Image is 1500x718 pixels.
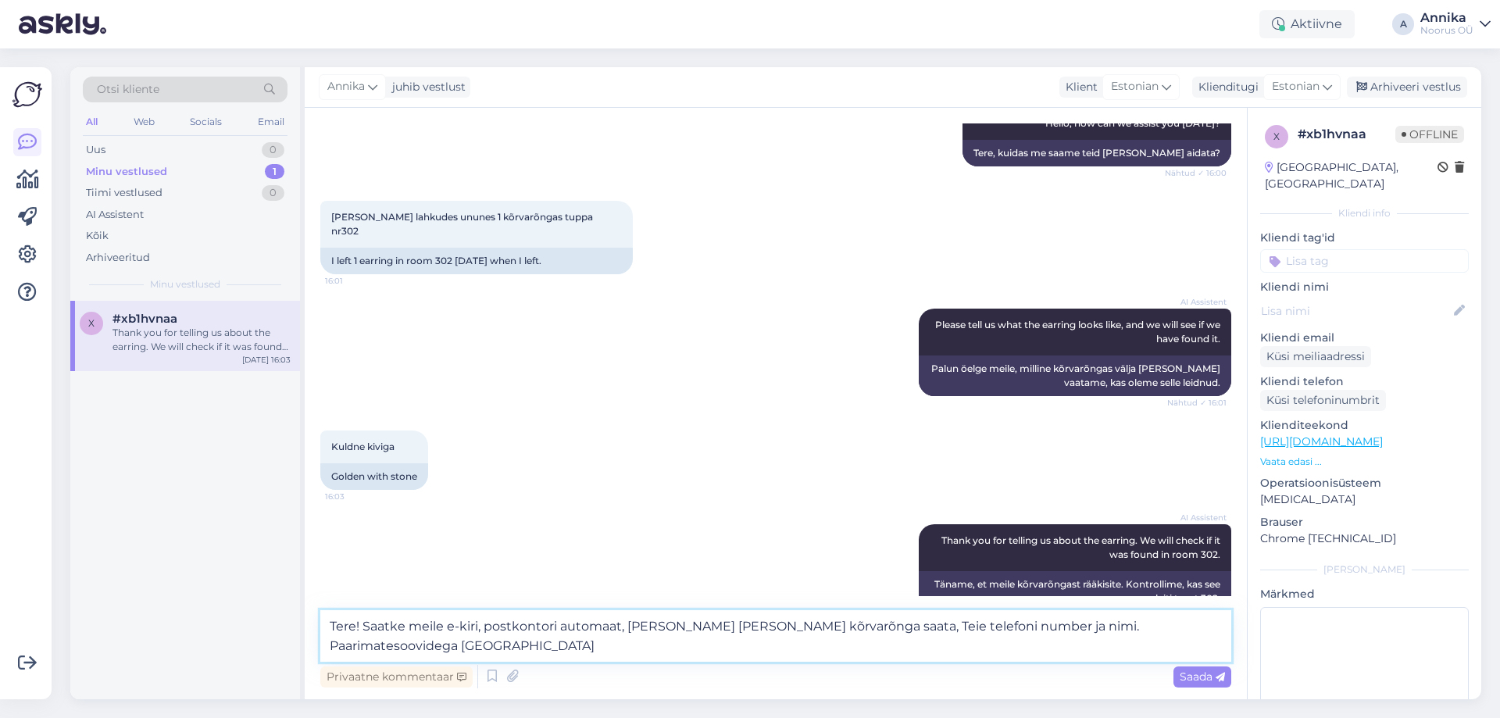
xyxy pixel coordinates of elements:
[1260,514,1469,530] p: Brauser
[1260,563,1469,577] div: [PERSON_NAME]
[83,112,101,132] div: All
[1192,79,1259,95] div: Klienditugi
[1180,670,1225,684] span: Saada
[86,142,105,158] div: Uus
[1298,125,1395,144] div: # xb1hvnaa
[331,441,395,452] span: Kuldne kiviga
[1111,78,1159,95] span: Estonian
[1272,78,1320,95] span: Estonian
[1347,77,1467,98] div: Arhiveeri vestlus
[919,571,1231,612] div: Täname, et meile kõrvarõngast rääkisite. Kontrollime, kas see leiti toast 302.
[331,211,595,237] span: [PERSON_NAME] lahkudes ununes 1 kõrvarõngas tuppa nr302
[242,354,291,366] div: [DATE] 16:03
[1059,79,1098,95] div: Klient
[97,81,159,98] span: Otsi kliente
[1260,330,1469,346] p: Kliendi email
[1260,475,1469,491] p: Operatsioonisüsteem
[1168,512,1227,523] span: AI Assistent
[1420,12,1473,24] div: Annika
[325,491,384,502] span: 16:03
[1260,455,1469,469] p: Vaata edasi ...
[12,80,42,109] img: Askly Logo
[86,228,109,244] div: Kõik
[1392,13,1414,35] div: A
[320,463,428,490] div: Golden with stone
[1260,206,1469,220] div: Kliendi info
[88,317,95,329] span: x
[262,185,284,201] div: 0
[1260,279,1469,295] p: Kliendi nimi
[86,207,144,223] div: AI Assistent
[86,250,150,266] div: Arhiveeritud
[86,185,162,201] div: Tiimi vestlused
[1260,417,1469,434] p: Klienditeekond
[1261,302,1451,320] input: Lisa nimi
[1167,397,1227,409] span: Nähtud ✓ 16:01
[1265,159,1437,192] div: [GEOGRAPHIC_DATA], [GEOGRAPHIC_DATA]
[1260,346,1371,367] div: Küsi meiliaadressi
[1260,491,1469,508] p: [MEDICAL_DATA]
[327,78,365,95] span: Annika
[1260,230,1469,246] p: Kliendi tag'id
[86,164,167,180] div: Minu vestlused
[1260,249,1469,273] input: Lisa tag
[1273,130,1280,142] span: x
[1420,24,1473,37] div: Noorus OÜ
[962,140,1231,166] div: Tere, kuidas me saame teid [PERSON_NAME] aidata?
[1168,296,1227,308] span: AI Assistent
[1259,10,1355,38] div: Aktiivne
[1165,167,1227,179] span: Nähtud ✓ 16:00
[1395,126,1464,143] span: Offline
[325,275,384,287] span: 16:01
[255,112,287,132] div: Email
[1420,12,1491,37] a: AnnikaNoorus OÜ
[1260,373,1469,390] p: Kliendi telefon
[150,277,220,291] span: Minu vestlused
[1260,586,1469,602] p: Märkmed
[112,312,177,326] span: #xb1hvnaa
[919,355,1231,396] div: Palun öelge meile, milline kõrvarõngas välja [PERSON_NAME] vaatame, kas oleme selle leidnud.
[262,142,284,158] div: 0
[935,319,1223,345] span: Please tell us what the earring looks like, and we will see if we have found it.
[1260,530,1469,547] p: Chrome [TECHNICAL_ID]
[130,112,158,132] div: Web
[941,534,1223,560] span: Thank you for telling us about the earring. We will check if it was found in room 302.
[1260,390,1386,411] div: Küsi telefoninumbrit
[187,112,225,132] div: Socials
[1260,434,1383,448] a: [URL][DOMAIN_NAME]
[320,610,1231,662] textarea: Tere! Saatke meile e-kiri, postkontori automaat, [PERSON_NAME] [PERSON_NAME] kõrvarõnga saata, Te...
[1045,117,1220,129] span: Hello, how can we assist you [DATE]?
[320,248,633,274] div: I left 1 earring in room 302 [DATE] when I left.
[386,79,466,95] div: juhib vestlust
[265,164,284,180] div: 1
[320,666,473,688] div: Privaatne kommentaar
[112,326,291,354] div: Thank you for telling us about the earring. We will check if it was found in room 302.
